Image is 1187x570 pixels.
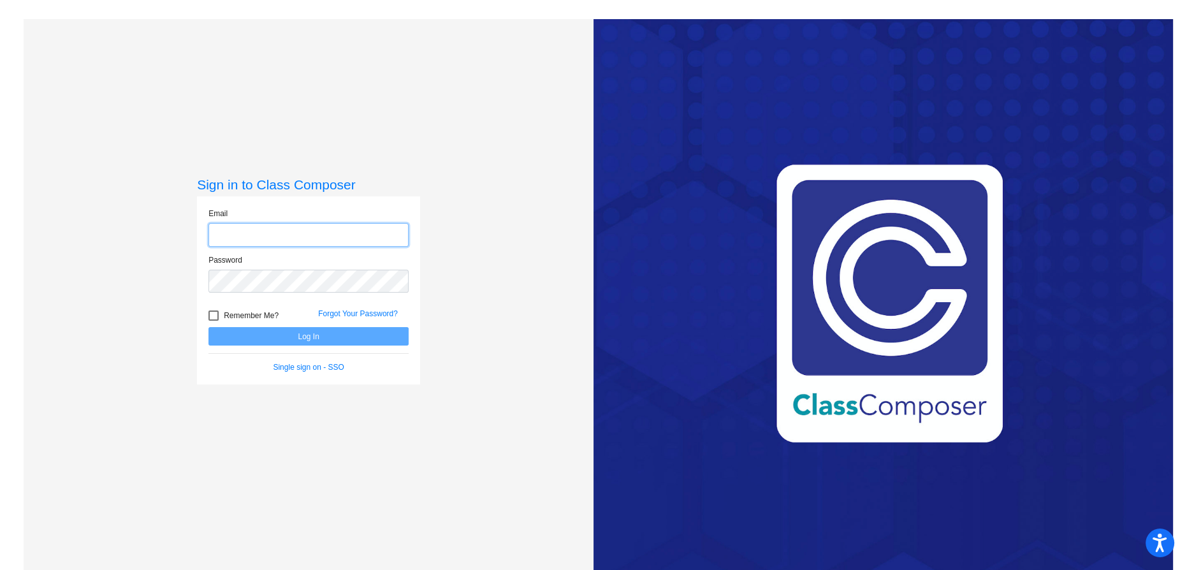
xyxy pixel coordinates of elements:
a: Forgot Your Password? [318,309,398,318]
h3: Sign in to Class Composer [197,177,420,193]
button: Log In [208,327,409,346]
a: Single sign on - SSO [273,363,344,372]
label: Email [208,208,228,219]
label: Password [208,254,242,266]
span: Remember Me? [224,308,279,323]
